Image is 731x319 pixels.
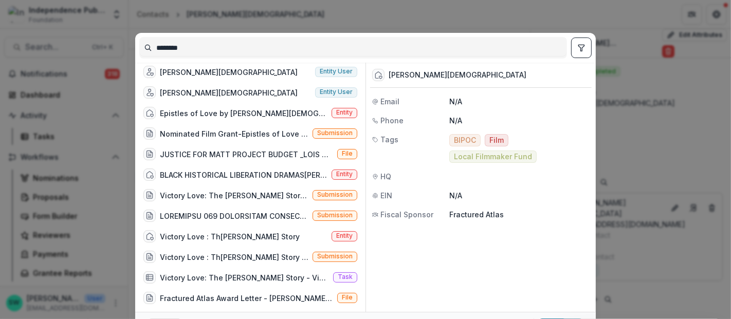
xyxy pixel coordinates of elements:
div: Victory Love : Th[PERSON_NAME] Story (To suppor[PERSON_NAME]'s documentary, Victory Love, with fi... [160,252,308,262]
div: [PERSON_NAME][DEMOGRAPHIC_DATA] [389,71,526,80]
p: Fractured Atlas [449,209,590,220]
div: BLACK HISTORICAL LIBERATION DRAMAS[PERSON_NAME] an[PERSON_NAME] [160,170,327,180]
p: N/A [449,115,590,126]
span: Submission [317,191,353,198]
span: Entity [336,232,353,239]
span: Submission [317,129,353,137]
span: Email [380,96,399,107]
span: Task [338,273,353,280]
span: Entity user [320,68,353,75]
span: File [342,150,353,157]
div: [PERSON_NAME][DEMOGRAPHIC_DATA] [160,67,298,78]
span: Fiscal Sponsor [380,209,433,220]
span: Submission [317,253,353,260]
div: Nominated Film Grant-Epistles of Love b[PERSON_NAME]-5/8/2020-6/8/2021 [160,128,308,139]
span: Phone [380,115,404,126]
span: Local Filmmaker Fund [454,153,532,161]
span: Tags [380,134,398,145]
span: Film [489,136,504,145]
span: Entity user [320,88,353,96]
p: N/A [449,190,590,201]
span: File [342,294,353,301]
div: LOREMIPSU 069 DOLORSITAM CONSECTE 1181 (Ad elit $345,850 sed 1850 doei TEMP inc utlabor etdolorem... [160,211,308,221]
div: Victory Love : Th[PERSON_NAME] Story [160,231,300,242]
div: Epistles of Love by [PERSON_NAME][DEMOGRAPHIC_DATA] [160,108,327,119]
span: Entity [336,171,353,178]
span: BIPOC [454,136,476,145]
div: Victory Love: The [PERSON_NAME] Story - Victory Love : The [PERSON_NAME] Story [160,272,329,283]
span: EIN [380,190,392,201]
div: Fractured Atlas Award Letter - [PERSON_NAME].docx [160,293,333,304]
div: [PERSON_NAME][DEMOGRAPHIC_DATA] [160,87,298,98]
button: toggle filters [571,37,592,58]
span: HQ [380,171,391,182]
span: Entity [336,109,353,116]
div: JUSTICE FOR MATT PROJECT BUDGET _LOIS MOSES [DATE].pdf [160,149,333,160]
p: N/A [449,96,590,107]
div: Victory Love: The [PERSON_NAME] Story ("Victory Love: The [PERSON_NAME]" is a documentary that ex... [160,190,308,201]
span: Submission [317,212,353,219]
